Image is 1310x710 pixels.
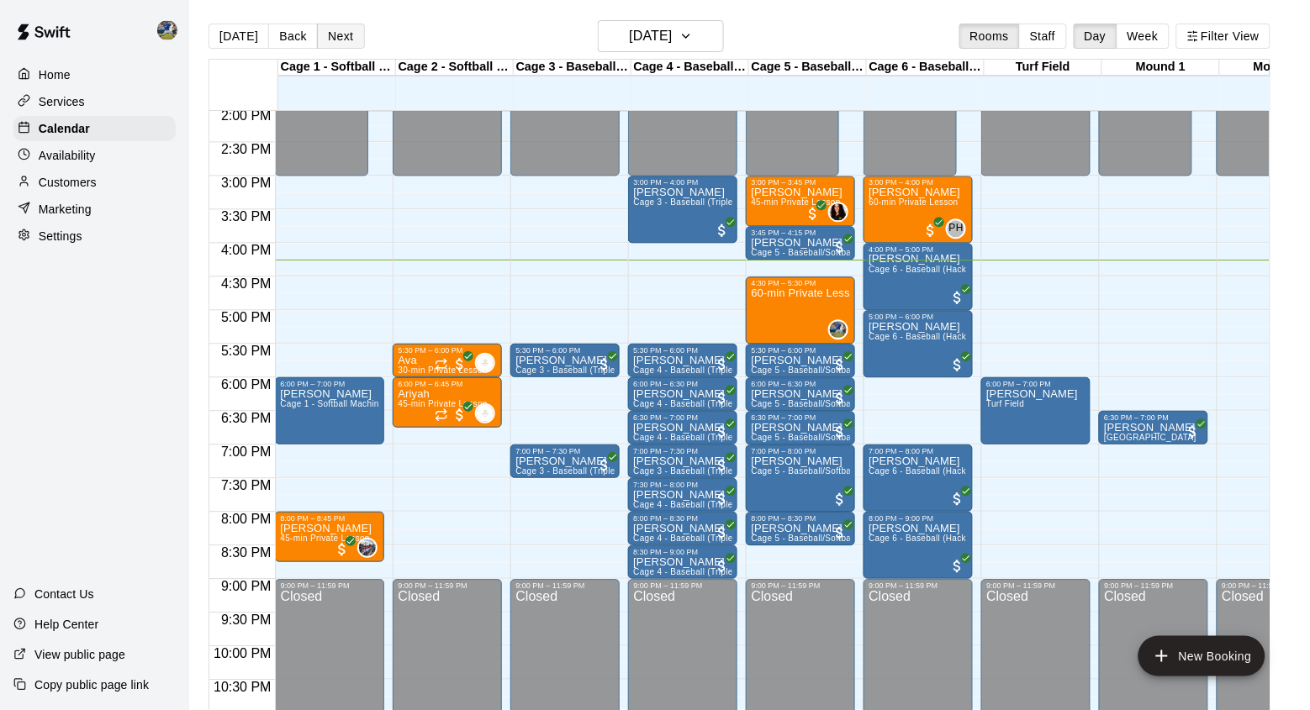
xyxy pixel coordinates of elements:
[832,491,848,508] span: All customers have paid
[154,13,189,47] div: Brandon Gold
[751,366,943,375] span: Cage 5 - Baseball/Softball (Triple Play - HitTrax)
[13,62,176,87] a: Home
[628,176,737,243] div: 3:00 PM – 4:00 PM: Jorge Mier
[949,558,966,575] span: All customers have paid
[482,353,495,373] span: Brianna Velasquez
[633,197,756,207] span: Cage 3 - Baseball (Triple Play)
[946,218,966,239] div: Peter Hernandez
[514,60,631,76] div: Cage 3 - Baseball (Triple Play)
[869,197,959,207] span: 60-min Private Lesson
[628,377,737,411] div: 6:00 PM – 6:30 PM: Aly Kazakos
[981,377,1091,444] div: 6:00 PM – 7:00 PM: Pete
[633,514,732,523] div: 8:00 PM – 8:30 PM
[746,512,855,545] div: 8:00 PM – 8:30 PM: Trey Brooks
[832,423,848,440] span: All customers have paid
[398,581,497,590] div: 9:00 PM – 11:59 PM
[357,538,378,558] div: Jacob Reyes
[869,178,968,187] div: 3:00 PM – 4:00 PM
[633,366,755,375] span: Cage 4 - Baseball (Triple play)
[515,581,615,590] div: 9:00 PM – 11:59 PM
[217,411,276,425] span: 6:30 PM
[1102,60,1220,76] div: Mound 1
[209,24,269,49] button: [DATE]
[482,403,495,423] span: Brianna Velasquez
[477,355,494,371] img: Brianna Velasquez
[280,581,379,590] div: 9:00 PM – 11:59 PM
[217,310,276,324] span: 5:00 PM
[751,433,943,442] span: Cage 5 - Baseball/Softball (Triple Play - HitTrax)
[475,353,495,373] div: Brianna Velasquez
[746,444,855,512] div: 7:00 PM – 8:00 PM: Herb Higginbotham
[746,226,855,260] div: 3:45 PM – 4:15 PM: Gabe Klein
[869,534,1072,543] span: Cage 6 - Baseball (Hack Attack Hand-fed Machine)
[435,408,448,422] span: Recurring event
[217,377,276,392] span: 6:00 PM
[864,444,973,512] div: 7:00 PM – 8:00 PM: Manuel Velasquez
[280,534,370,543] span: 45-min Private Lesson
[751,514,850,523] div: 8:00 PM – 8:30 PM
[13,224,176,249] a: Settings
[34,676,149,693] p: Copy public page link
[13,170,176,195] a: Customers
[628,512,737,545] div: 8:00 PM – 8:30 PM: William Wood
[39,93,85,110] p: Services
[949,220,964,237] span: PH
[832,239,848,255] span: All customers have paid
[317,24,364,49] button: Next
[751,581,850,590] div: 9:00 PM – 11:59 PM
[39,120,90,137] p: Calendar
[1099,411,1208,444] div: 6:30 PM – 7:00 PM: Herb Higginbotham
[515,346,615,355] div: 5:30 PM – 6:00 PM
[751,447,850,455] div: 7:00 PM – 8:00 PM
[268,24,318,49] button: Back
[515,366,638,375] span: Cage 3 - Baseball (Triple Play)
[217,276,276,291] span: 4:30 PM
[217,613,276,627] span: 9:30 PM
[628,545,737,579] div: 8:30 PM – 9:00 PM: Brandon Perez
[359,539,376,556] img: Jacob Reyes
[157,20,177,40] img: Brandon Gold
[746,344,855,377] div: 5:30 PM – 6:00 PM: Christina Weiss
[832,390,848,407] span: All customers have paid
[364,538,378,558] span: Jacob Reyes
[869,514,968,523] div: 8:00 PM – 9:00 PM
[633,178,732,187] div: 3:00 PM – 4:00 PM
[633,447,732,455] div: 7:00 PM – 7:30 PM
[949,356,966,373] span: All customers have paid
[280,399,383,408] span: Cage 1 - Softball Machine
[835,319,848,339] span: Brandon Gold
[1117,24,1170,49] button: Week
[867,60,985,76] div: Cage 6 - Baseball (Hack Attack Hand-fed Machine)
[828,319,848,339] div: Brandon Gold
[864,176,973,243] div: 3:00 PM – 4:00 PM: Michael
[398,399,488,408] span: 45-min Private Lesson
[633,399,755,408] span: Cage 4 - Baseball (Triple play)
[393,377,502,428] div: 6:00 PM – 6:45 PM: Ariyah
[275,512,384,562] div: 8:00 PM – 8:45 PM: andrew garcia
[217,545,276,560] span: 8:30 PM
[835,202,848,222] span: Jordyn VanHook
[751,248,943,257] span: Cage 5 - Baseball/Softball (Triple Play - HitTrax)
[751,197,841,207] span: 45-min Private Lesson
[39,228,82,245] p: Settings
[217,176,276,190] span: 3:00 PM
[805,205,821,222] span: All customers have paid
[751,413,850,422] div: 6:30 PM – 7:00 PM
[633,380,732,388] div: 6:00 PM – 6:30 PM
[278,60,396,76] div: Cage 1 - Softball (Hack Attack)
[1074,24,1117,49] button: Day
[13,197,176,222] a: Marketing
[628,411,737,444] div: 6:30 PM – 7:00 PM: Aly Kazakos
[714,491,731,508] span: All customers have paid
[949,289,966,306] span: All customers have paid
[633,433,755,442] span: Cage 4 - Baseball (Triple play)
[746,176,855,226] div: 3:00 PM – 3:45 PM: 45-min Private Lesson
[869,332,1072,341] span: Cage 6 - Baseball (Hack Attack Hand-fed Machine)
[830,321,847,338] img: Brandon Gold
[864,243,973,310] div: 4:00 PM – 5:00 PM: Steve Mass
[714,457,731,474] span: All customers have paid
[633,346,732,355] div: 5:30 PM – 6:00 PM
[13,116,176,141] div: Calendar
